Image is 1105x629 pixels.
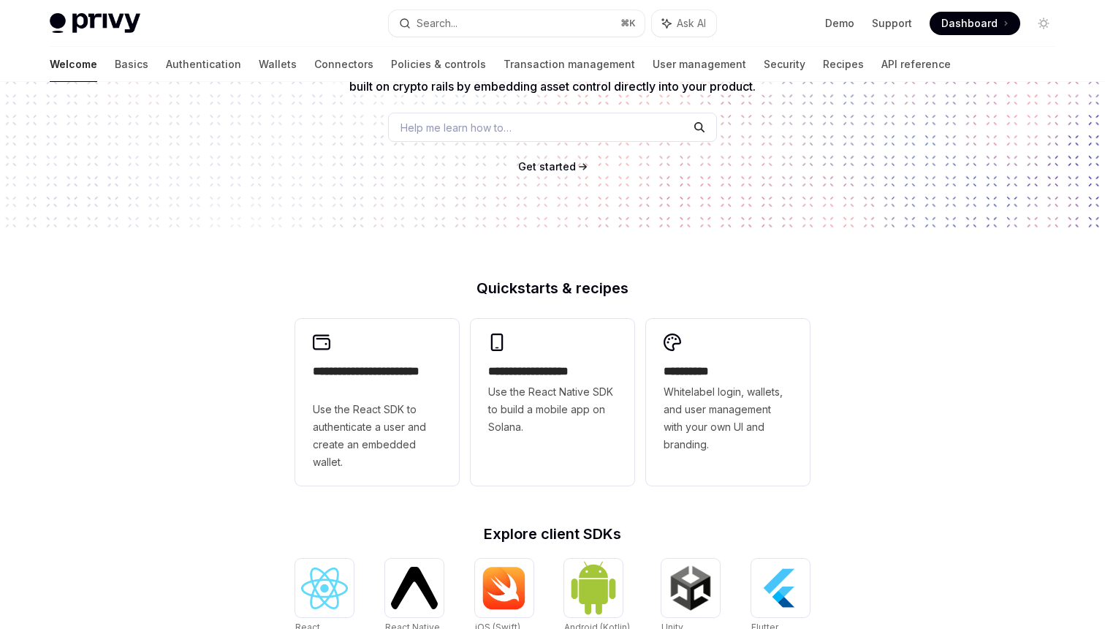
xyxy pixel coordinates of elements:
img: light logo [50,13,140,34]
a: Connectors [314,47,373,82]
img: React [301,568,348,609]
span: Ask AI [677,16,706,31]
a: Demo [825,16,854,31]
span: Dashboard [941,16,998,31]
a: Basics [115,47,148,82]
a: Get started [518,159,576,174]
h2: Quickstarts & recipes [295,281,810,295]
a: Wallets [259,47,297,82]
span: Get started [518,160,576,173]
a: Transaction management [504,47,635,82]
img: Unity [667,565,714,611]
a: Support [872,16,912,31]
a: Security [764,47,805,82]
a: **** *****Whitelabel login, wallets, and user management with your own UI and branding. [646,319,810,486]
img: Android (Kotlin) [570,560,617,615]
span: Use the React SDK to authenticate a user and create an embedded wallet. [313,401,441,471]
a: **** **** **** ***Use the React Native SDK to build a mobile app on Solana. [471,319,634,486]
a: Recipes [823,47,864,82]
a: Dashboard [930,12,1020,35]
button: Toggle dark mode [1032,12,1055,35]
button: Search...⌘K [389,10,645,37]
a: API reference [881,47,951,82]
a: Policies & controls [391,47,486,82]
a: Welcome [50,47,97,82]
button: Ask AI [652,10,716,37]
a: User management [653,47,746,82]
img: Flutter [757,565,804,611]
span: Use the React Native SDK to build a mobile app on Solana. [488,383,617,436]
img: React Native [391,567,438,609]
div: Search... [417,15,457,32]
img: iOS (Swift) [481,566,528,610]
a: Authentication [166,47,241,82]
span: Help me learn how to… [400,120,512,135]
span: Whitelabel login, wallets, and user management with your own UI and branding. [664,383,792,453]
span: ⌘ K [620,18,636,29]
h2: Explore client SDKs [295,527,810,541]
